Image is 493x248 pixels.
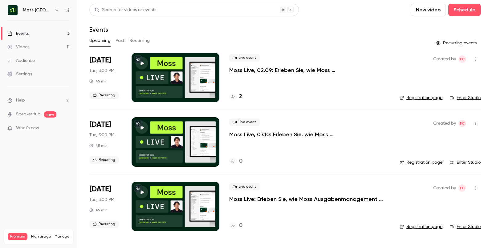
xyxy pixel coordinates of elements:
span: Felicity Cator [458,184,466,192]
span: Created by [433,55,456,63]
a: Moss Live, 02.09: Erleben Sie, wie Moss Ausgabenmanagement automatisiert [229,66,390,74]
span: Recurring [89,156,119,164]
a: Moss Live, 07.10: Erleben Sie, wie Moss Ausgabenmanagement automatisiert [229,131,390,138]
div: Search for videos or events [95,7,156,13]
button: Upcoming [89,36,111,46]
span: FC [460,120,465,127]
span: Tue, 3:00 PM [89,197,114,203]
span: Live event [229,183,260,190]
h6: Moss [GEOGRAPHIC_DATA] [23,7,52,13]
button: Past [116,36,124,46]
div: 45 min [89,79,108,84]
a: Registration page [400,95,442,101]
div: Sep 2 Tue, 3:00 PM (Europe/Berlin) [89,53,122,102]
button: New video [411,4,446,16]
span: Created by [433,120,456,127]
h4: 0 [239,157,242,166]
div: Oct 7 Tue, 3:00 PM (Europe/Berlin) [89,117,122,166]
span: Plan usage [31,234,51,239]
a: Registration page [400,224,442,230]
a: Enter Studio [450,224,481,230]
li: help-dropdown-opener [7,97,70,104]
span: Created by [433,184,456,192]
a: SpeakerHub [16,111,40,118]
div: Events [7,30,29,37]
span: FC [460,55,465,63]
button: Recurring [129,36,150,46]
span: Help [16,97,25,104]
h4: 2 [239,93,242,101]
span: FC [460,184,465,192]
a: Moss Live: Erleben Sie, wie Moss Ausgabenmanagement automatisiert [229,195,390,203]
span: Premium [8,233,27,240]
a: Enter Studio [450,159,481,166]
a: Enter Studio [450,95,481,101]
button: Schedule [448,4,481,16]
span: Live event [229,118,260,126]
button: Recurring events [433,38,481,48]
div: 45 min [89,208,108,213]
span: Tue, 3:00 PM [89,68,114,74]
div: Audience [7,58,35,64]
span: Live event [229,54,260,62]
img: Moss Deutschland [8,5,18,15]
span: Felicity Cator [458,120,466,127]
span: Recurring [89,92,119,99]
div: Settings [7,71,32,77]
a: Registration page [400,159,442,166]
span: [DATE] [89,120,111,130]
a: Manage [55,234,69,239]
span: new [44,111,56,118]
a: 2 [229,93,242,101]
span: Recurring [89,221,119,228]
div: Nov 4 Tue, 3:00 PM (Europe/Berlin) [89,182,122,231]
span: Tue, 3:00 PM [89,132,114,138]
span: What's new [16,125,39,131]
span: [DATE] [89,55,111,65]
div: 45 min [89,143,108,148]
h4: 0 [239,222,242,230]
span: [DATE] [89,184,111,194]
h1: Events [89,26,108,33]
a: 0 [229,157,242,166]
a: 0 [229,222,242,230]
div: Videos [7,44,29,50]
span: Felicity Cator [458,55,466,63]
